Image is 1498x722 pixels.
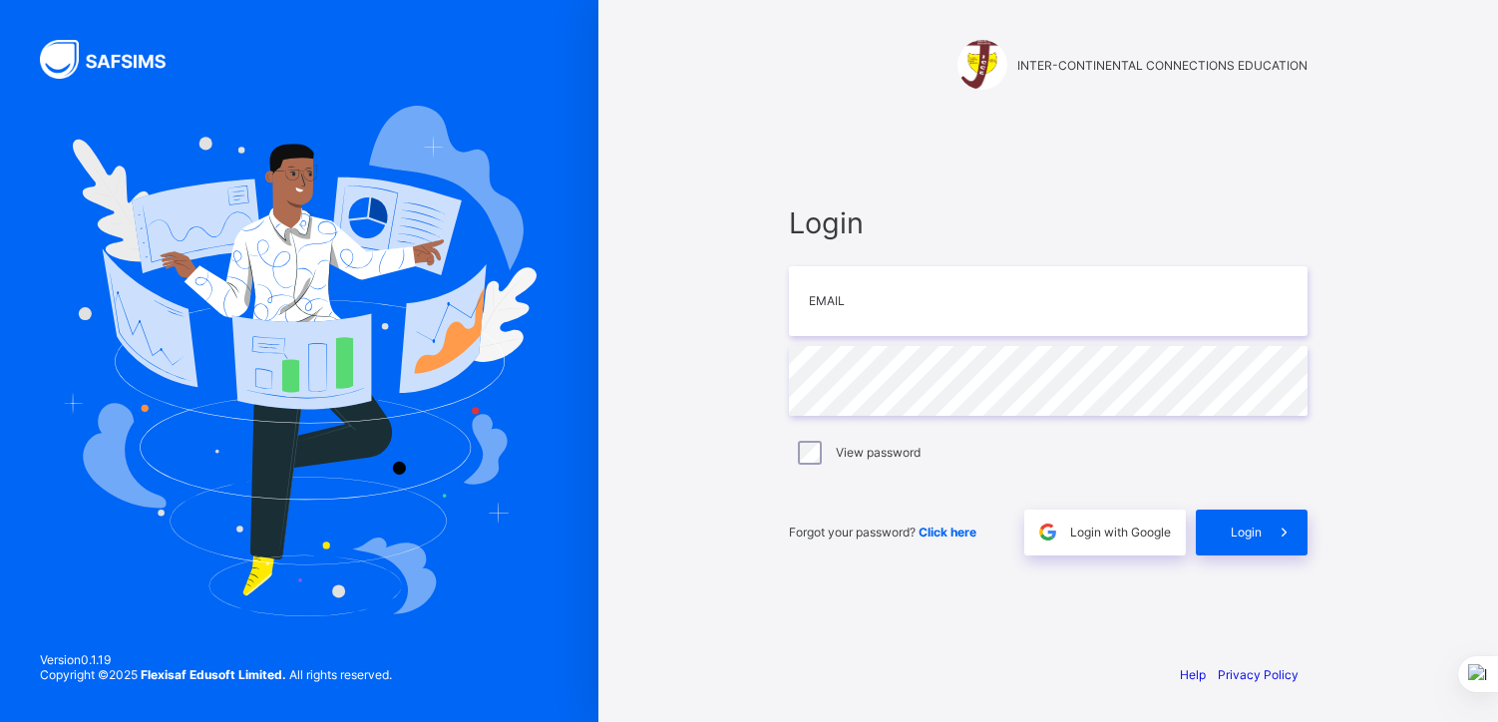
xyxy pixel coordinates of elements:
span: Forgot your password? [789,525,976,540]
img: Hero Image [62,106,537,616]
img: SAFSIMS Logo [40,40,189,79]
span: Login with Google [1070,525,1171,540]
span: Login [789,205,1308,240]
strong: Flexisaf Edusoft Limited. [141,667,286,682]
span: INTER-CONTINENTAL CONNECTIONS EDUCATION [1017,58,1308,73]
a: Privacy Policy [1218,667,1299,682]
a: Help [1180,667,1206,682]
label: View password [836,445,921,460]
a: Click here [919,525,976,540]
span: Login [1231,525,1262,540]
span: Copyright © 2025 All rights reserved. [40,667,392,682]
span: Version 0.1.19 [40,652,392,667]
img: google.396cfc9801f0270233282035f929180a.svg [1036,521,1059,543]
